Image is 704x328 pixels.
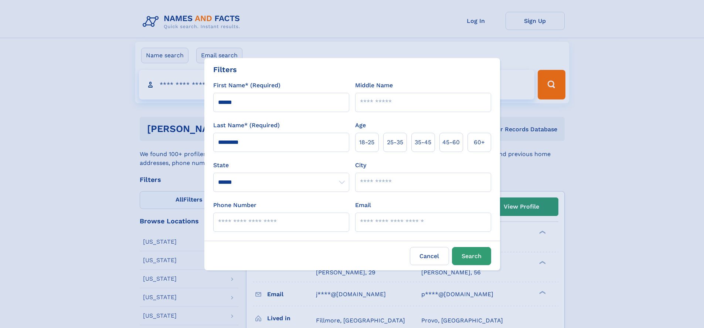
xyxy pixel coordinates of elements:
[474,138,485,147] span: 60+
[213,121,280,130] label: Last Name* (Required)
[355,81,393,90] label: Middle Name
[355,161,366,170] label: City
[213,81,280,90] label: First Name* (Required)
[387,138,403,147] span: 25‑35
[442,138,460,147] span: 45‑60
[355,121,366,130] label: Age
[213,161,349,170] label: State
[452,247,491,265] button: Search
[410,247,449,265] label: Cancel
[213,64,237,75] div: Filters
[415,138,431,147] span: 35‑45
[213,201,256,210] label: Phone Number
[355,201,371,210] label: Email
[359,138,374,147] span: 18‑25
